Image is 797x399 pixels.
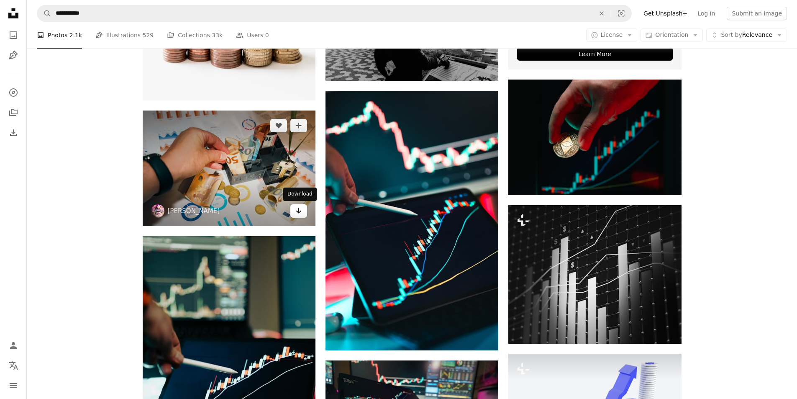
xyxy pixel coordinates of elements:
span: Orientation [655,31,688,38]
button: Add to Collection [290,119,307,132]
span: Relevance [721,31,772,39]
button: License [586,28,638,42]
span: License [601,31,623,38]
button: Search Unsplash [37,5,51,21]
form: Find visuals sitewide [37,5,632,22]
button: Clear [592,5,611,21]
a: [PERSON_NAME] [168,207,220,215]
a: Collections [5,104,22,121]
a: A person putting money into a miniature model house [143,164,315,172]
a: Illustrations 529 [95,22,154,49]
button: Sort byRelevance [706,28,787,42]
a: Home — Unsplash [5,5,22,23]
div: Download [283,188,317,201]
a: Log in / Sign up [5,337,22,354]
button: Menu [5,377,22,394]
a: a black and white photo of a bar chart [508,270,681,278]
a: Illustrations [5,47,22,64]
a: Log in [692,7,720,20]
button: Like [270,119,287,132]
button: Visual search [611,5,631,21]
a: Download [290,204,307,218]
span: 529 [143,31,154,40]
button: Orientation [641,28,703,42]
img: Hand holds ethereum coin over the stock chart. [508,80,681,195]
img: A person putting money into a miniature model house [143,111,315,226]
a: A person using a laptop computer on a desk [325,216,498,224]
a: Explore [5,84,22,101]
img: A person using a laptop computer on a desk [325,91,498,350]
img: Go to Jakub Żerdzicki's profile [151,204,164,218]
a: Hand holds ethereum coin over the stock chart. [508,134,681,141]
div: Learn More [517,47,672,61]
span: Sort by [721,31,742,38]
span: 0 [265,31,269,40]
a: Photos [5,27,22,44]
a: A person pointing at a chart on a laptop [143,362,315,369]
button: Language [5,357,22,374]
a: Users 0 [236,22,269,49]
a: Get Unsplash+ [638,7,692,20]
button: Submit an image [727,7,787,20]
a: Download History [5,124,22,141]
a: Collections 33k [167,22,223,49]
img: a black and white photo of a bar chart [508,205,681,344]
span: 33k [212,31,223,40]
